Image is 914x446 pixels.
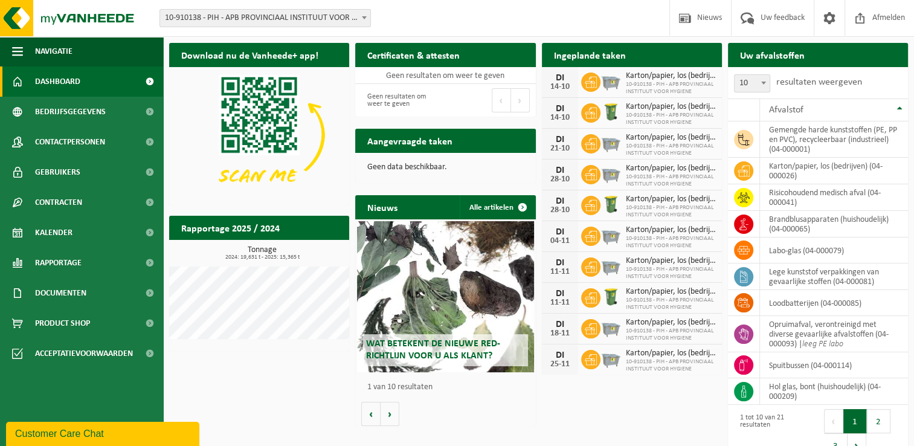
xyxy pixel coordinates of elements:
span: Acceptatievoorwaarden [35,338,133,369]
span: Afvalstof [769,105,803,115]
td: gemengde harde kunststoffen (PE, PP en PVC), recycleerbaar (industrieel) (04-000001) [760,121,908,158]
td: labo-glas (04-000079) [760,238,908,263]
div: 25-11 [548,360,572,369]
span: Contactpersonen [35,127,105,157]
div: 11-11 [548,268,572,276]
span: 10-910138 - PIH - APB PROVINCIAAL INSTITUUT VOOR HYGIENE [626,204,716,219]
span: 10-910138 - PIH - APB PROVINCIAAL INSTITUUT VOOR HYGIENE [626,328,716,342]
img: Download de VHEPlus App [169,67,349,202]
div: 14-10 [548,114,572,122]
span: Wat betekent de nieuwe RED-richtlijn voor u als klant? [366,339,500,360]
button: 1 [843,409,867,433]
div: 28-10 [548,175,572,184]
button: Next [511,88,530,112]
h2: Nieuws [355,195,410,219]
span: Karton/papier, los (bedrijven) [626,195,716,204]
div: 21-10 [548,144,572,153]
span: Karton/papier, los (bedrijven) [626,225,716,235]
span: Karton/papier, los (bedrijven) [626,349,716,358]
div: DI [548,227,572,237]
span: Karton/papier, los (bedrijven) [626,102,716,112]
td: spuitbussen (04-000114) [760,352,908,378]
iframe: chat widget [6,419,202,446]
i: leeg PE labo [802,340,843,349]
h2: Aangevraagde taken [355,129,465,152]
td: lege kunststof verpakkingen van gevaarlijke stoffen (04-000081) [760,263,908,290]
span: Karton/papier, los (bedrijven) [626,318,716,328]
a: Wat betekent de nieuwe RED-richtlijn voor u als klant? [357,221,533,372]
label: resultaten weergeven [776,77,862,87]
h2: Certificaten & attesten [355,43,472,66]
img: WB-2500-GAL-GY-01 [600,256,621,276]
div: DI [548,135,572,144]
span: Kalender [35,218,72,248]
button: 2 [867,409,890,433]
span: 10-910138 - PIH - APB PROVINCIAAL INSTITUUT VOOR HYGIENE [626,143,716,157]
h3: Tonnage [175,246,349,260]
div: 18-11 [548,329,572,338]
div: DI [548,258,572,268]
img: WB-2500-GAL-GY-01 [600,225,621,245]
td: hol glas, bont (huishoudelijk) (04-000209) [760,378,908,405]
img: WB-0240-HPE-GN-50 [600,102,621,122]
td: risicohoudend medisch afval (04-000041) [760,184,908,211]
span: 10 [734,74,770,92]
span: Karton/papier, los (bedrijven) [626,256,716,266]
span: Karton/papier, los (bedrijven) [626,133,716,143]
img: WB-2500-GAL-GY-01 [600,163,621,184]
span: Karton/papier, los (bedrijven) [626,71,716,81]
div: 28-10 [548,206,572,215]
div: 04-11 [548,237,572,245]
span: 10-910138 - PIH - APB PROVINCIAAL INSTITUUT VOOR HYGIENE [626,81,716,95]
td: brandblusapparaten (huishoudelijk) (04-000065) [760,211,908,238]
td: Geen resultaten om weer te geven [355,67,535,84]
div: Geen resultaten om weer te geven [361,87,439,114]
div: DI [548,289,572,299]
span: 10-910138 - PIH - APB PROVINCIAAL INSTITUUT VOOR HYGIENE [626,173,716,188]
span: 10 [735,75,770,92]
img: WB-2500-GAL-GY-01 [600,348,621,369]
div: DI [548,73,572,83]
a: Alle artikelen [460,195,535,219]
td: karton/papier, los (bedrijven) (04-000026) [760,158,908,184]
span: Product Shop [35,308,90,338]
div: DI [548,196,572,206]
span: 10-910138 - PIH - APB PROVINCIAAL INSTITUUT VOOR HYGIENE - ANTWERPEN [160,10,370,27]
div: DI [548,166,572,175]
span: Bedrijfsgegevens [35,97,106,127]
span: 2024: 19,631 t - 2025: 15,365 t [175,254,349,260]
td: loodbatterijen (04-000085) [760,290,908,316]
button: Volgende [381,402,399,426]
span: Documenten [35,278,86,308]
p: 1 van 10 resultaten [367,383,529,392]
p: Geen data beschikbaar. [367,163,523,172]
img: WB-2500-GAL-GY-01 [600,71,621,91]
img: WB-0240-HPE-GN-50 [600,194,621,215]
span: 10-910138 - PIH - APB PROVINCIAAL INSTITUUT VOOR HYGIENE [626,297,716,311]
span: 10-910138 - PIH - APB PROVINCIAAL INSTITUUT VOOR HYGIENE - ANTWERPEN [159,9,371,27]
img: WB-2500-GAL-GY-01 [600,132,621,153]
img: WB-2500-GAL-GY-01 [600,317,621,338]
span: Dashboard [35,66,80,97]
span: 10-910138 - PIH - APB PROVINCIAAL INSTITUUT VOOR HYGIENE [626,266,716,280]
span: Karton/papier, los (bedrijven) [626,287,716,297]
div: DI [548,320,572,329]
button: Previous [824,409,843,433]
span: 10-910138 - PIH - APB PROVINCIAAL INSTITUUT VOOR HYGIENE [626,112,716,126]
span: 10-910138 - PIH - APB PROVINCIAAL INSTITUUT VOOR HYGIENE [626,235,716,250]
h2: Download nu de Vanheede+ app! [169,43,330,66]
a: Bekijk rapportage [259,239,348,263]
td: opruimafval, verontreinigd met diverse gevaarlijke afvalstoffen (04-000093) | [760,316,908,352]
img: WB-0240-HPE-GN-50 [600,286,621,307]
button: Vorige [361,402,381,426]
span: Rapportage [35,248,82,278]
div: DI [548,351,572,360]
div: 11-11 [548,299,572,307]
h2: Rapportage 2025 / 2024 [169,216,292,239]
span: Karton/papier, los (bedrijven) [626,164,716,173]
button: Previous [492,88,511,112]
span: Contracten [35,187,82,218]
span: Gebruikers [35,157,80,187]
div: DI [548,104,572,114]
